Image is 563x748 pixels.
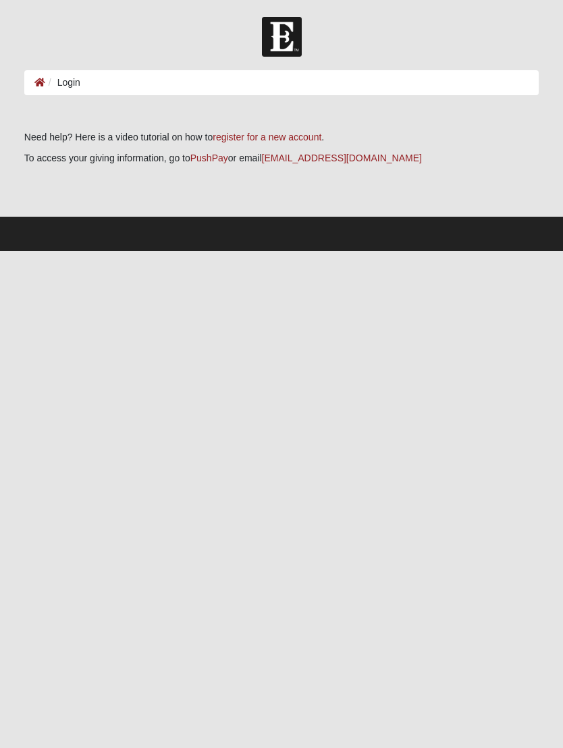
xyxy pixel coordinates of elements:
p: Need help? Here is a video tutorial on how to . [24,130,539,144]
li: Login [45,76,80,90]
a: [EMAIL_ADDRESS][DOMAIN_NAME] [262,153,422,163]
a: register for a new account [213,132,321,142]
a: PushPay [190,153,228,163]
p: To access your giving information, go to or email [24,151,539,165]
img: Church of Eleven22 Logo [262,17,302,57]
